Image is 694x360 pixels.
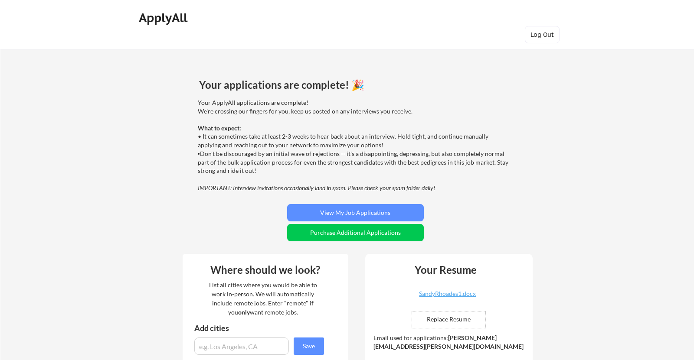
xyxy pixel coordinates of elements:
button: Log Out [525,26,560,43]
button: Purchase Additional Applications [287,224,424,241]
div: Your ApplyAll applications are complete! We're crossing our fingers for you, keep us posted on an... [198,98,511,192]
div: Where should we look? [185,265,346,275]
a: SandyRhoades1.docx [396,291,499,304]
button: Save [294,337,324,355]
div: SandyRhoades1.docx [396,291,499,297]
input: e.g. Los Angeles, CA [194,337,289,355]
font: • [198,151,200,157]
strong: What to expect: [198,124,241,132]
div: Your applications are complete! 🎉 [199,80,512,90]
div: List all cities where you would be able to work in-person. We will automatically include remote j... [203,280,323,317]
div: Add cities [194,324,326,332]
strong: [PERSON_NAME][EMAIL_ADDRESS][PERSON_NAME][DOMAIN_NAME] [373,334,524,350]
strong: only [238,308,250,316]
div: Your Resume [403,265,489,275]
button: View My Job Applications [287,204,424,221]
div: ApplyAll [139,10,190,25]
em: IMPORTANT: Interview invitations occasionally land in spam. Please check your spam folder daily! [198,184,435,191]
